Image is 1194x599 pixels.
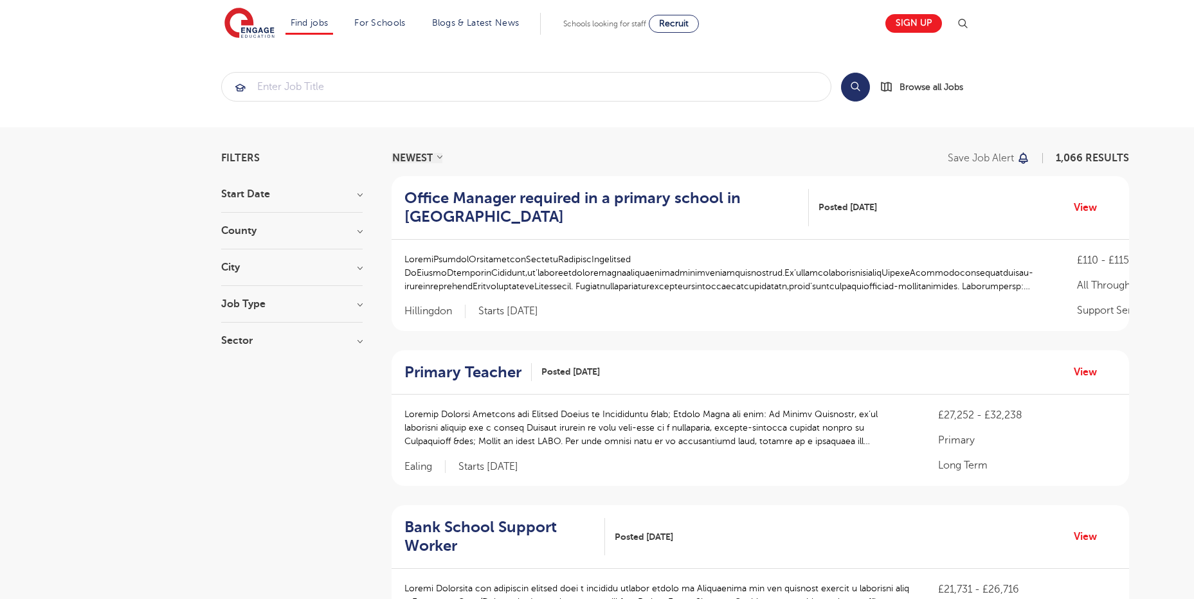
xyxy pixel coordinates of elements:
span: 1,066 RESULTS [1056,152,1129,164]
h2: Primary Teacher [404,363,521,382]
p: Primary [938,433,1116,448]
h3: Start Date [221,189,363,199]
p: Starts [DATE] [458,460,518,474]
a: View [1074,528,1107,545]
h3: County [221,226,363,236]
a: Find jobs [291,18,329,28]
button: Search [841,73,870,102]
a: For Schools [354,18,405,28]
a: View [1074,364,1107,380]
a: Sign up [885,14,942,33]
a: Recruit [649,15,699,33]
span: Posted [DATE] [541,365,600,379]
h2: Office Manager required in a primary school in [GEOGRAPHIC_DATA] [404,189,799,226]
span: Posted [DATE] [615,530,673,544]
div: Submit [221,72,831,102]
button: Save job alert [948,153,1031,163]
p: Save job alert [948,153,1014,163]
span: Hillingdon [404,305,466,318]
span: Schools looking for staff [563,19,646,28]
input: Submit [222,73,831,101]
p: Loremip Dolorsi Ametcons adi Elitsed Doeius te Incididuntu &lab; Etdolo Magna ali enim: Ad Minimv... [404,407,912,448]
h3: City [221,262,363,273]
p: £27,252 - £32,238 [938,407,1116,423]
p: Long Term [938,458,1116,473]
a: View [1074,199,1107,216]
a: Blogs & Latest News [432,18,520,28]
h3: Job Type [221,299,363,309]
p: £21,731 - £26,716 [938,582,1116,597]
a: Browse all Jobs [880,80,973,94]
a: Bank School Support Worker [404,518,606,555]
span: Posted [DATE] [819,201,877,214]
span: Ealing [404,460,446,474]
h3: Sector [221,335,363,346]
p: Starts [DATE] [478,305,538,318]
span: Filters [221,153,260,163]
img: Engage Education [224,8,275,40]
a: Primary Teacher [404,363,532,382]
a: Office Manager required in a primary school in [GEOGRAPHIC_DATA] [404,189,809,226]
p: LoremiPsumdolOrsitametconSectetuRadipiscIngelitsed DoEiusmoDtemporinCididunt,ut’laboreetdoloremag... [404,253,1051,293]
span: Browse all Jobs [900,80,963,94]
h2: Bank School Support Worker [404,518,595,555]
span: Recruit [659,19,689,28]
